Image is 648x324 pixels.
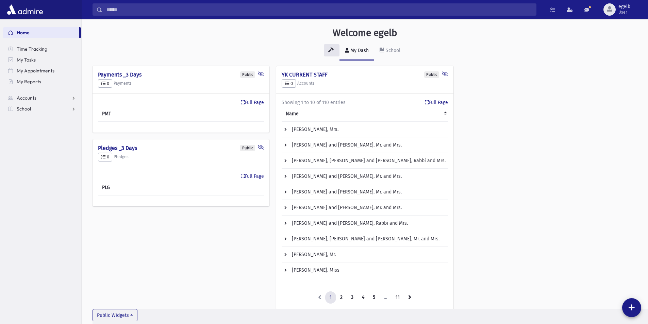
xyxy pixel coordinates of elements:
button: 0 [98,79,112,88]
div: My Dash [349,48,369,53]
a: School [3,103,81,114]
a: 11 [391,291,404,304]
td: [PERSON_NAME], Mr. [282,247,450,262]
td: [PERSON_NAME], [PERSON_NAME] and [PERSON_NAME], Rabbi and Mrs. [282,153,450,169]
a: Time Tracking [3,44,81,54]
span: User [618,10,630,15]
button: 0 [282,79,296,88]
td: [PERSON_NAME], Miss [282,262,450,278]
td: [PERSON_NAME], [PERSON_NAME] and [PERSON_NAME], Mr. and Mrs. [282,231,450,247]
div: Showing 1 to 10 of 110 entries [282,99,448,106]
span: Time Tracking [17,46,47,52]
th: PMT [98,106,155,122]
a: Full Page [425,99,448,106]
button: 0 [98,153,112,161]
div: Public [424,71,439,78]
h5: Payments [98,79,264,88]
div: Public [240,71,255,78]
img: AdmirePro [5,3,45,16]
h4: Pledges _3 Days [98,145,264,151]
td: [PERSON_NAME] and [PERSON_NAME], Rabbi and Mrs. [282,216,450,231]
a: 4 [358,291,369,304]
td: [PERSON_NAME], Mrs. [282,122,450,137]
h3: Welcome egelb [333,27,397,39]
a: Full Page [241,99,264,106]
a: My Tasks [3,54,81,65]
span: egelb [618,4,630,10]
td: [PERSON_NAME] and [PERSON_NAME], Mr. and Mrs. [282,184,450,200]
td: [PERSON_NAME] and [PERSON_NAME], Mr. and Mrs. [282,200,450,216]
a: My Appointments [3,65,81,76]
div: School [384,48,400,53]
td: [PERSON_NAME] and [PERSON_NAME], Mr. and Mrs. [282,137,450,153]
a: My Reports [3,76,81,87]
th: PLG [98,180,152,195]
span: 0 [285,81,293,86]
span: Home [17,30,30,36]
h5: Accounts [282,79,448,88]
a: 2 [336,291,347,304]
a: Full Page [241,173,264,180]
span: My Reports [17,79,41,85]
h4: YK CURRENT STAFF [282,71,448,78]
a: School [374,41,406,61]
a: My Dash [339,41,374,61]
span: 0 [101,154,109,159]
button: Public Widgets [93,309,137,321]
a: 1 [325,291,336,304]
span: 0 [101,81,109,86]
span: My Appointments [17,68,54,74]
td: [PERSON_NAME] and [PERSON_NAME], Mr. and Mrs. [282,169,450,184]
a: 5 [368,291,380,304]
a: Accounts [3,92,81,103]
a: 3 [347,291,358,304]
div: Public [240,145,255,151]
a: Home [3,27,79,38]
span: School [17,106,31,112]
h5: Pledges [98,153,264,161]
span: Accounts [17,95,36,101]
span: My Tasks [17,57,36,63]
input: Search [102,3,536,16]
h4: Payments _3 Days [98,71,264,78]
th: Name [282,106,450,122]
